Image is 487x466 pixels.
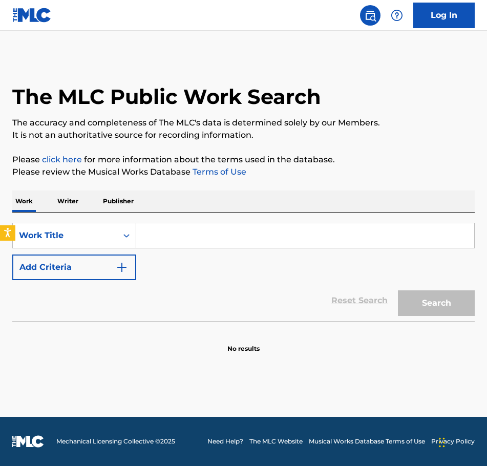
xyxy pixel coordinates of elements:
[12,8,52,23] img: MLC Logo
[12,154,475,166] p: Please for more information about the terms used in the database.
[19,229,111,242] div: Work Title
[12,117,475,129] p: The accuracy and completeness of The MLC's data is determined solely by our Members.
[190,167,246,177] a: Terms of Use
[207,437,243,446] a: Need Help?
[364,9,376,22] img: search
[12,255,136,280] button: Add Criteria
[413,3,475,28] a: Log In
[309,437,425,446] a: Musical Works Database Terms of Use
[56,437,175,446] span: Mechanical Licensing Collective © 2025
[12,84,321,110] h1: The MLC Public Work Search
[12,190,36,212] p: Work
[12,223,475,321] form: Search Form
[439,427,445,458] div: Drag
[249,437,303,446] a: The MLC Website
[12,166,475,178] p: Please review the Musical Works Database
[436,417,487,466] iframe: Chat Widget
[227,332,260,353] p: No results
[12,129,475,141] p: It is not an authoritative source for recording information.
[42,155,82,164] a: click here
[360,5,380,26] a: Public Search
[431,437,475,446] a: Privacy Policy
[391,9,403,22] img: help
[387,5,407,26] div: Help
[12,435,44,448] img: logo
[100,190,137,212] p: Publisher
[116,261,128,273] img: 9d2ae6d4665cec9f34b9.svg
[54,190,81,212] p: Writer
